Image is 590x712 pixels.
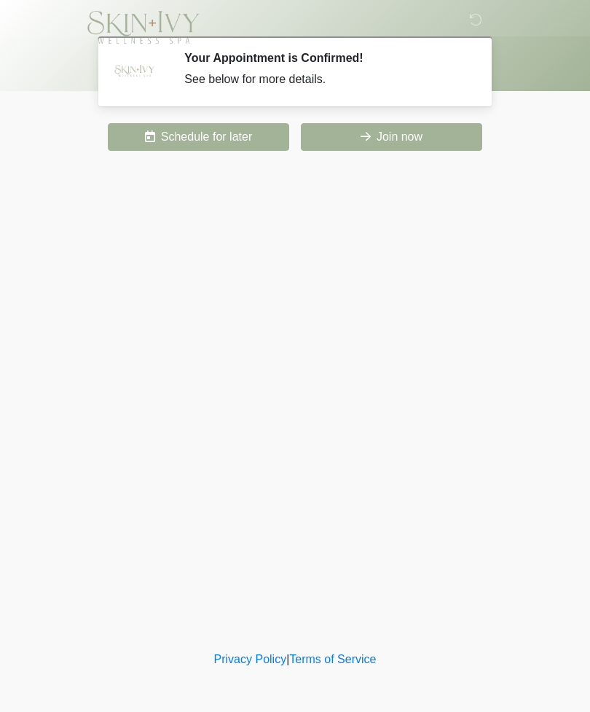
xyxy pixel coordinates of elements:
button: Schedule for later [108,123,289,151]
button: Join now [301,123,482,151]
a: Terms of Service [289,653,376,665]
img: Agent Avatar [113,51,157,95]
img: Skin and Ivy Wellness Spa Logo [87,11,200,44]
h2: Your Appointment is Confirmed! [184,51,466,65]
a: | [286,653,289,665]
a: Privacy Policy [214,653,287,665]
div: See below for more details. [184,71,466,88]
